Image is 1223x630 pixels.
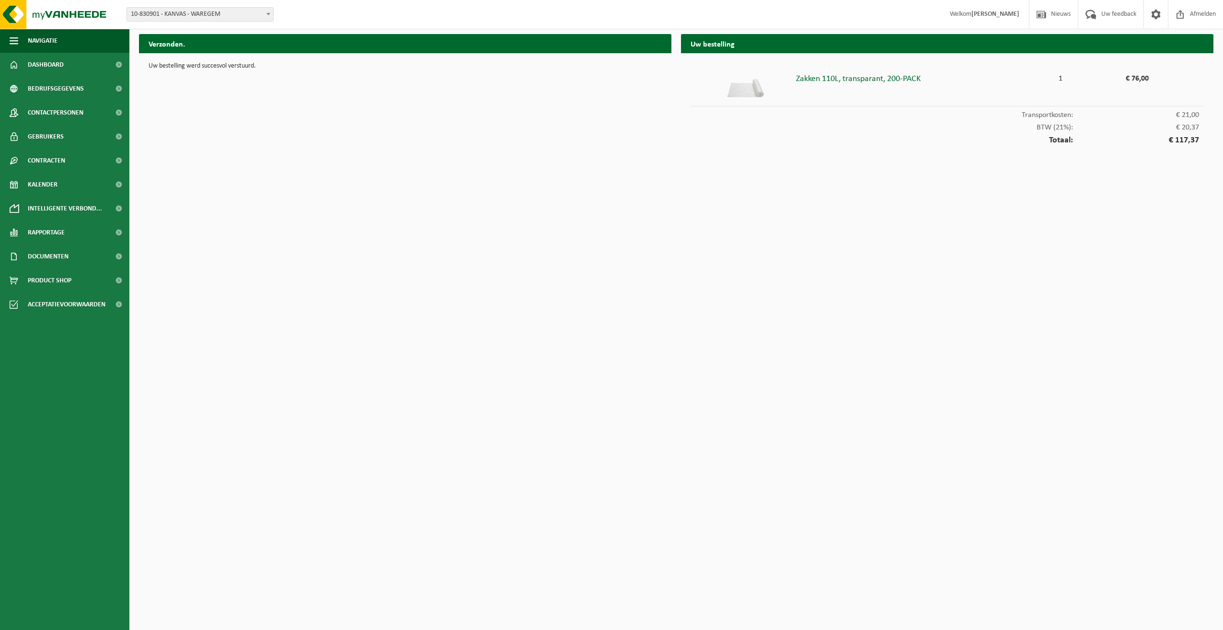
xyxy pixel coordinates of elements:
div: BTW (21%): [691,119,1204,131]
img: 01-000547 [717,70,774,99]
div: 1 [1048,70,1073,82]
span: 10-830901 - KANVAS - WAREGEM [127,8,273,21]
h2: Uw bestelling [681,34,1213,53]
span: Bedrijfsgegevens [28,77,84,101]
span: 10-830901 - KANVAS - WAREGEM [127,7,274,22]
span: Intelligente verbond... [28,197,102,221]
div: Transportkosten: [691,106,1204,119]
span: Dashboard [28,53,64,77]
span: Contactpersonen [28,101,83,125]
strong: [PERSON_NAME] [971,11,1019,18]
span: Rapportage [28,221,65,245]
span: € 21,00 [1073,111,1199,119]
h2: Verzonden. [139,34,671,53]
div: Zakken 110L, transparant, 200-PACK [796,70,1048,83]
span: Acceptatievoorwaarden [28,292,105,316]
p: Uw bestelling werd succesvol verstuurd. [149,63,662,70]
span: Documenten [28,245,69,268]
span: € 20,37 [1073,124,1199,131]
span: Navigatie [28,29,58,53]
span: Gebruikers [28,125,64,149]
span: Kalender [28,173,58,197]
span: Product Shop [28,268,71,292]
div: Totaal: [691,131,1204,145]
div: € 76,00 [1073,70,1149,82]
span: Contracten [28,149,65,173]
span: € 117,37 [1073,136,1199,145]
